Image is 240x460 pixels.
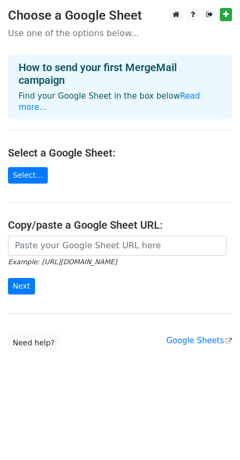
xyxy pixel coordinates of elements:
small: Example: [URL][DOMAIN_NAME] [8,258,117,266]
h3: Choose a Google Sheet [8,8,232,23]
h4: Select a Google Sheet: [8,146,232,159]
h4: How to send your first MergeMail campaign [19,61,221,86]
a: Read more... [19,91,200,112]
p: Find your Google Sheet in the box below [19,91,221,113]
iframe: Chat Widget [187,409,240,460]
a: Google Sheets [166,336,232,345]
input: Next [8,278,35,294]
a: Need help? [8,335,59,351]
p: Use one of the options below... [8,28,232,39]
a: Select... [8,167,48,184]
h4: Copy/paste a Google Sheet URL: [8,219,232,231]
input: Paste your Google Sheet URL here [8,236,227,256]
